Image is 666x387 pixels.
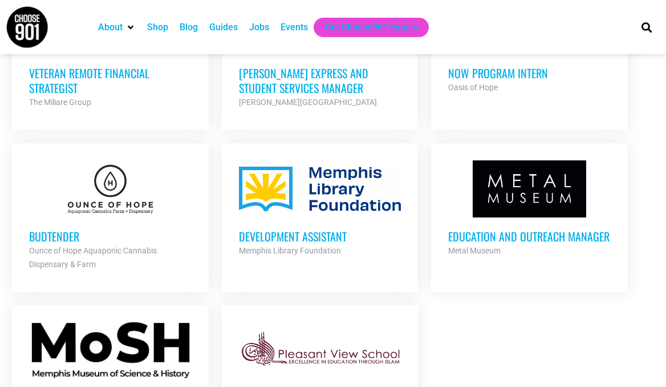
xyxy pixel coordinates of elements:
div: Search [637,18,656,37]
h3: Education and Outreach Manager [448,229,610,244]
nav: Main nav [92,18,623,37]
a: Blog [180,21,198,34]
strong: Memphis Library Foundation [239,246,341,255]
a: Shop [147,21,168,34]
div: About [92,18,141,37]
a: Events [281,21,308,34]
a: Guides [209,21,238,34]
strong: Oasis of Hope [448,83,498,92]
a: Development Assistant Memphis Library Foundation [222,143,418,275]
h3: [PERSON_NAME] Express and Student Services Manager [239,66,401,95]
strong: Ounce of Hope Aquaponic Cannabis Dispensary & Farm [29,246,157,269]
a: Get Choose901 Emails [325,21,417,34]
a: Education and Outreach Manager Metal Museum [431,143,627,275]
h3: Budtender [29,229,191,244]
h3: Development Assistant [239,229,401,244]
h3: NOW Program Intern [448,66,610,80]
strong: The Miliare Group [29,98,91,107]
a: Jobs [249,21,269,34]
a: About [98,21,123,34]
strong: Metal Museum [448,246,501,255]
strong: [PERSON_NAME][GEOGRAPHIC_DATA] [239,98,377,107]
a: Budtender Ounce of Hope Aquaponic Cannabis Dispensary & Farm [12,143,208,288]
h3: Veteran Remote Financial Strategist [29,66,191,95]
